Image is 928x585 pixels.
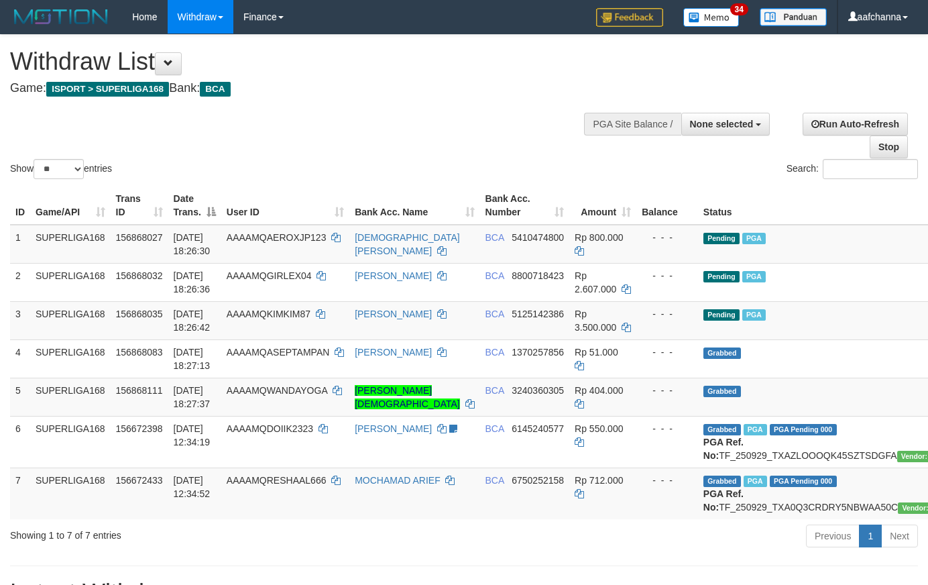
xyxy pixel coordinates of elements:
span: Marked by aafsoycanthlai [742,271,766,282]
a: Previous [806,525,860,547]
span: [DATE] 12:34:52 [174,475,211,499]
td: SUPERLIGA168 [30,416,111,468]
td: SUPERLIGA168 [30,378,111,416]
th: User ID: activate to sort column ascending [221,187,349,225]
span: Grabbed [703,348,741,359]
span: Rp 2.607.000 [575,270,616,295]
th: Trans ID: activate to sort column ascending [111,187,168,225]
span: 156868111 [116,385,163,396]
b: PGA Ref. No: [703,488,744,513]
span: Copy 8800718423 to clipboard [512,270,564,281]
span: 156868035 [116,309,163,319]
input: Search: [823,159,918,179]
span: Grabbed [703,424,741,435]
span: [DATE] 18:26:36 [174,270,211,295]
button: None selected [681,113,770,136]
span: None selected [690,119,754,129]
h4: Game: Bank: [10,82,605,95]
span: Marked by aafsoycanthlai [742,233,766,244]
td: 3 [10,301,30,339]
span: Pending [703,233,740,244]
div: - - - [642,231,693,244]
img: Button%20Memo.svg [683,8,740,27]
span: [DATE] 18:27:13 [174,347,211,371]
b: PGA Ref. No: [703,437,744,461]
a: [PERSON_NAME] [355,347,432,358]
span: BCA [485,309,504,319]
span: [DATE] 12:34:19 [174,423,211,447]
td: 6 [10,416,30,468]
td: SUPERLIGA168 [30,263,111,301]
span: 156868083 [116,347,163,358]
div: - - - [642,422,693,435]
span: 156868027 [116,232,163,243]
a: [DEMOGRAPHIC_DATA][PERSON_NAME] [355,232,460,256]
a: 1 [859,525,882,547]
span: BCA [485,475,504,486]
td: 1 [10,225,30,264]
div: PGA Site Balance / [584,113,681,136]
th: Date Trans.: activate to sort column descending [168,187,221,225]
span: PGA Pending [770,476,837,487]
span: 156868032 [116,270,163,281]
span: BCA [485,347,504,358]
th: ID [10,187,30,225]
span: Copy 6145240577 to clipboard [512,423,564,434]
a: Stop [870,136,908,158]
span: AAAAMQAEROXJP123 [227,232,327,243]
span: BCA [485,232,504,243]
span: BCA [485,385,504,396]
span: Marked by aafsoycanthlai [744,424,767,435]
a: Run Auto-Refresh [803,113,908,136]
span: PGA Pending [770,424,837,435]
td: 4 [10,339,30,378]
span: Copy 5125142386 to clipboard [512,309,564,319]
td: SUPERLIGA168 [30,225,111,264]
span: [DATE] 18:26:30 [174,232,211,256]
span: AAAAMQKIMKIM87 [227,309,310,319]
th: Bank Acc. Name: activate to sort column ascending [349,187,479,225]
span: Copy 6750252158 to clipboard [512,475,564,486]
div: - - - [642,345,693,359]
span: 156672398 [116,423,163,434]
span: Copy 5410474800 to clipboard [512,232,564,243]
span: AAAAMQRESHAAL666 [227,475,327,486]
a: MOCHAMAD ARIEF [355,475,441,486]
label: Search: [787,159,918,179]
th: Amount: activate to sort column ascending [569,187,636,225]
div: - - - [642,384,693,397]
span: BCA [485,423,504,434]
h1: Withdraw List [10,48,605,75]
span: Marked by aafsoycanthlai [744,476,767,487]
a: Next [881,525,918,547]
div: - - - [642,269,693,282]
td: 7 [10,468,30,519]
div: Showing 1 to 7 of 7 entries [10,523,377,542]
span: Rp 404.000 [575,385,623,396]
a: [PERSON_NAME] [355,270,432,281]
span: Rp 51.000 [575,347,618,358]
span: Pending [703,309,740,321]
a: [PERSON_NAME] [355,309,432,319]
span: Copy 3240360305 to clipboard [512,385,564,396]
label: Show entries [10,159,112,179]
a: [PERSON_NAME][DEMOGRAPHIC_DATA] [355,385,460,409]
span: Rp 800.000 [575,232,623,243]
img: MOTION_logo.png [10,7,112,27]
select: Showentries [34,159,84,179]
td: SUPERLIGA168 [30,468,111,519]
td: 2 [10,263,30,301]
span: AAAAMQASEPTAMPAN [227,347,330,358]
span: Rp 3.500.000 [575,309,616,333]
span: ISPORT > SUPERLIGA168 [46,82,169,97]
span: Rp 550.000 [575,423,623,434]
span: 34 [730,3,748,15]
span: AAAAMQDOIIK2323 [227,423,313,434]
td: SUPERLIGA168 [30,301,111,339]
span: [DATE] 18:26:42 [174,309,211,333]
td: 5 [10,378,30,416]
div: - - - [642,474,693,487]
span: 156672433 [116,475,163,486]
span: BCA [485,270,504,281]
span: AAAAMQWANDAYOGA [227,385,327,396]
